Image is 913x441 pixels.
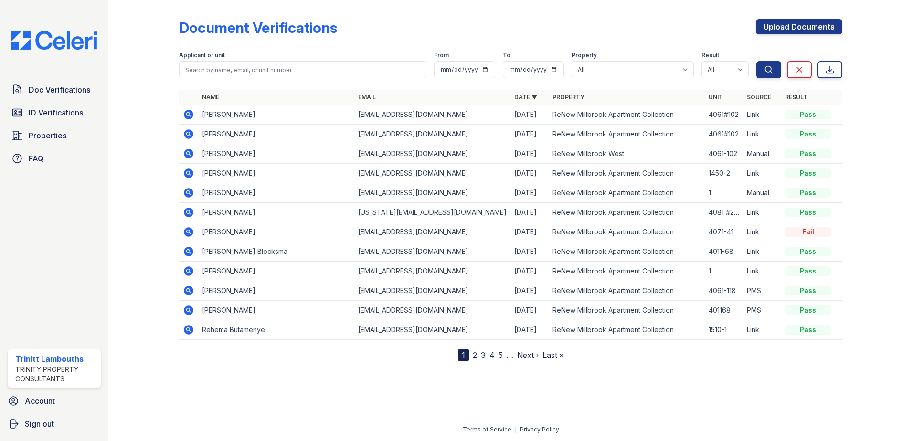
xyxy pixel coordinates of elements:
[198,164,354,183] td: [PERSON_NAME]
[785,110,831,119] div: Pass
[510,281,549,301] td: [DATE]
[549,183,705,203] td: ReNew Millbrook Apartment Collection
[510,164,549,183] td: [DATE]
[549,320,705,340] td: ReNew Millbrook Apartment Collection
[743,203,781,222] td: Link
[549,222,705,242] td: ReNew Millbrook Apartment Collection
[705,203,743,222] td: 4081 #204
[458,349,469,361] div: 1
[202,94,219,101] a: Name
[743,320,781,340] td: Link
[354,144,510,164] td: [EMAIL_ADDRESS][DOMAIN_NAME]
[434,52,449,59] label: From
[705,125,743,144] td: 4061#102
[354,301,510,320] td: [EMAIL_ADDRESS][DOMAIN_NAME]
[29,130,66,141] span: Properties
[785,286,831,295] div: Pass
[549,164,705,183] td: ReNew Millbrook Apartment Collection
[354,164,510,183] td: [EMAIL_ADDRESS][DOMAIN_NAME]
[354,262,510,281] td: [EMAIL_ADDRESS][DOMAIN_NAME]
[756,19,842,34] a: Upload Documents
[8,149,101,168] a: FAQ
[705,320,743,340] td: 1510-1
[198,281,354,301] td: [PERSON_NAME]
[198,183,354,203] td: [PERSON_NAME]
[705,183,743,203] td: 1
[785,325,831,335] div: Pass
[179,19,337,36] div: Document Verifications
[25,395,55,407] span: Account
[552,94,584,101] a: Property
[510,222,549,242] td: [DATE]
[549,125,705,144] td: ReNew Millbrook Apartment Collection
[743,242,781,262] td: Link
[198,203,354,222] td: [PERSON_NAME]
[510,183,549,203] td: [DATE]
[510,125,549,144] td: [DATE]
[198,105,354,125] td: [PERSON_NAME]
[709,94,723,101] a: Unit
[785,247,831,256] div: Pass
[743,222,781,242] td: Link
[743,281,781,301] td: PMS
[549,144,705,164] td: ReNew Millbrook West
[510,301,549,320] td: [DATE]
[785,208,831,217] div: Pass
[179,61,426,78] input: Search by name, email, or unit number
[29,107,83,118] span: ID Verifications
[549,301,705,320] td: ReNew Millbrook Apartment Collection
[4,391,105,410] a: Account
[358,94,376,101] a: Email
[705,242,743,262] td: 4011-68
[743,125,781,144] td: Link
[15,353,97,365] div: Trinitt Lambouths
[747,94,771,101] a: Source
[705,301,743,320] td: 401168
[520,426,559,433] a: Privacy Policy
[354,105,510,125] td: [EMAIL_ADDRESS][DOMAIN_NAME]
[515,426,517,433] div: |
[473,350,477,360] a: 2
[198,144,354,164] td: [PERSON_NAME]
[542,350,563,360] a: Last »
[743,105,781,125] td: Link
[499,350,503,360] a: 5
[8,126,101,145] a: Properties
[354,320,510,340] td: [EMAIL_ADDRESS][DOMAIN_NAME]
[705,144,743,164] td: 4061-102
[198,242,354,262] td: [PERSON_NAME] Blocksma
[785,305,831,315] div: Pass
[507,349,513,361] span: …
[705,222,743,242] td: 4071-41
[354,183,510,203] td: [EMAIL_ADDRESS][DOMAIN_NAME]
[503,52,510,59] label: To
[510,320,549,340] td: [DATE]
[510,105,549,125] td: [DATE]
[4,414,105,433] a: Sign out
[743,262,781,281] td: Link
[785,188,831,198] div: Pass
[354,281,510,301] td: [EMAIL_ADDRESS][DOMAIN_NAME]
[743,144,781,164] td: Manual
[549,242,705,262] td: ReNew Millbrook Apartment Collection
[785,129,831,139] div: Pass
[785,266,831,276] div: Pass
[510,144,549,164] td: [DATE]
[4,31,105,50] img: CE_Logo_Blue-a8612792a0a2168367f1c8372b55b34899dd931a85d93a1a3d3e32e68fde9ad4.png
[705,164,743,183] td: 1450-2
[510,242,549,262] td: [DATE]
[8,80,101,99] a: Doc Verifications
[705,105,743,125] td: 4061#102
[354,125,510,144] td: [EMAIL_ADDRESS][DOMAIN_NAME]
[705,281,743,301] td: 4061-118
[463,426,511,433] a: Terms of Service
[198,222,354,242] td: [PERSON_NAME]
[354,222,510,242] td: [EMAIL_ADDRESS][DOMAIN_NAME]
[785,168,831,178] div: Pass
[481,350,486,360] a: 3
[549,203,705,222] td: ReNew Millbrook Apartment Collection
[198,262,354,281] td: [PERSON_NAME]
[549,262,705,281] td: ReNew Millbrook Apartment Collection
[785,94,807,101] a: Result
